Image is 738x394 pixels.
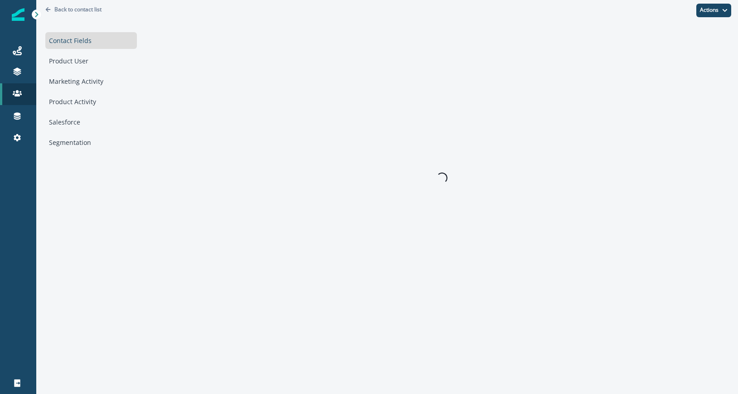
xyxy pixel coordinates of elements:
div: Marketing Activity [45,73,137,90]
div: Contact Fields [45,32,137,49]
img: Inflection [12,8,24,21]
div: Product User [45,53,137,69]
div: Segmentation [45,134,137,151]
p: Back to contact list [54,5,102,13]
div: Product Activity [45,93,137,110]
div: Salesforce [45,114,137,130]
button: Actions [696,4,731,17]
button: Go back [45,5,102,13]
